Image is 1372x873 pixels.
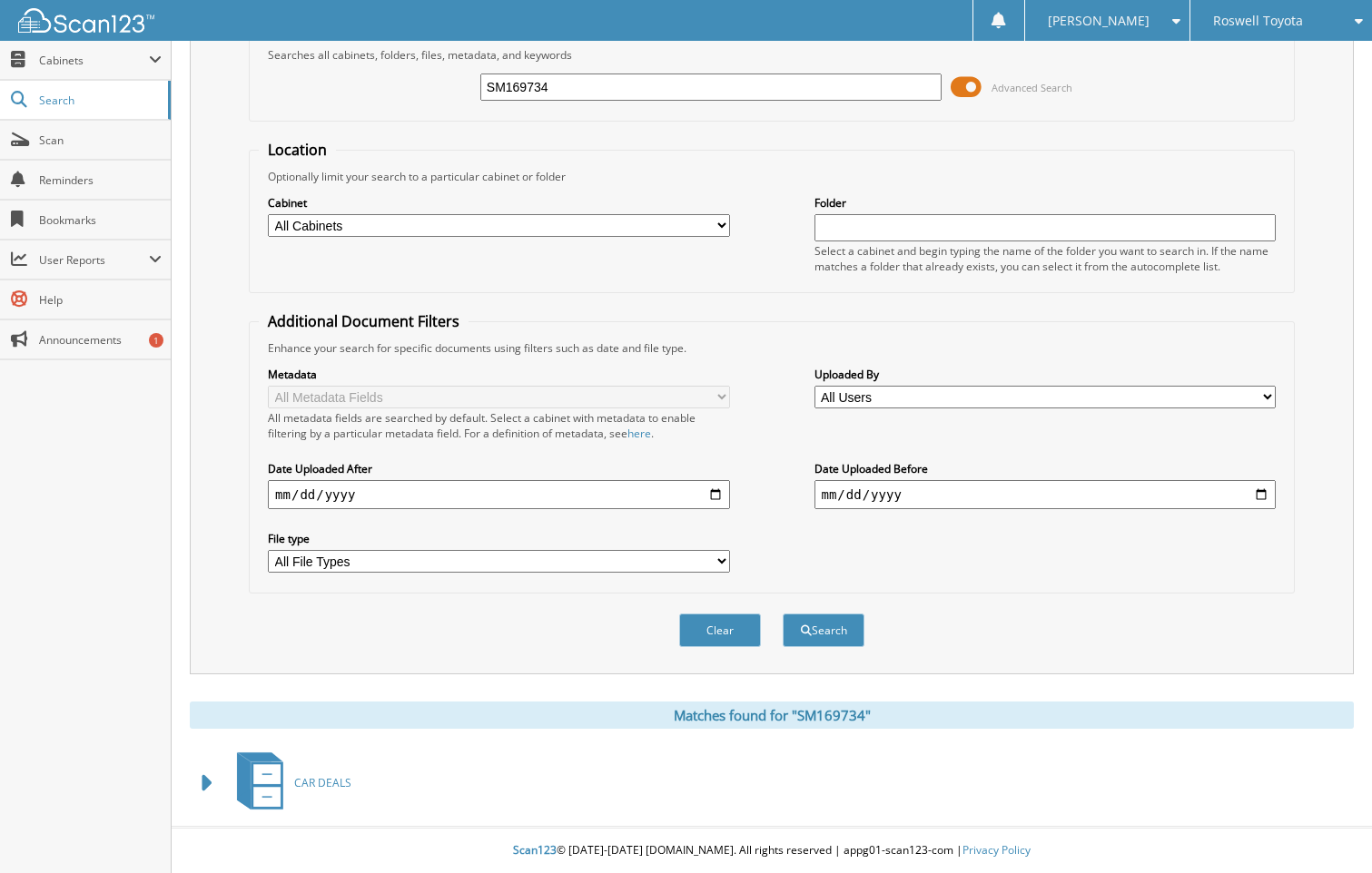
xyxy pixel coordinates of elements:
[268,367,729,382] label: Metadata
[814,195,1276,211] label: Folder
[18,8,154,33] img: scan123-logo-white.svg
[814,480,1276,509] input: end
[190,701,1354,729] div: Matches found for "SM169734"
[268,480,729,509] input: start
[39,332,162,348] span: Announcements
[259,140,336,160] legend: Location
[962,842,1031,858] a: Privacy Policy
[814,461,1276,476] label: Date Uploaded Before
[39,172,162,188] span: Reminders
[259,169,1285,184] div: Optionally limit your search to a particular cabinet or folder
[992,81,1072,94] span: Advanced Search
[814,243,1276,274] div: Select a cabinet and begin typing the name of the folder you want to search in. If the name match...
[39,252,149,268] span: User Reports
[814,367,1276,382] label: Uploaded By
[268,461,729,476] label: Date Uploaded After
[294,775,351,790] span: CAR DEALS
[172,829,1372,873] div: © [DATE]-[DATE] [DOMAIN_NAME]. All rights reserved | appg01-scan123-com |
[627,426,651,441] a: here
[259,311,469,331] legend: Additional Document Filters
[39,93,159,108] span: Search
[783,613,864,647] button: Search
[259,47,1285,63] div: Searches all cabinets, folders, files, metadata, and keywords
[149,333,163,348] div: 1
[268,531,729,546] label: File type
[1048,15,1150,26] span: [PERSON_NAME]
[268,410,729,441] div: All metadata fields are searched by default. Select a cabinet with metadata to enable filtering b...
[1281,786,1372,873] iframe: Chat Widget
[1213,15,1303,26] span: Roswell Toyota
[679,613,761,647] button: Clear
[268,195,729,211] label: Cabinet
[513,842,557,858] span: Scan123
[39,132,162,148] span: Scan
[39,292,162,308] span: Help
[259,340,1285,356] div: Enhance your search for specific documents using filters such as date and file type.
[39,53,149,68] span: Cabinets
[226,747,351,819] a: CAR DEALS
[39,212,162,228] span: Bookmarks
